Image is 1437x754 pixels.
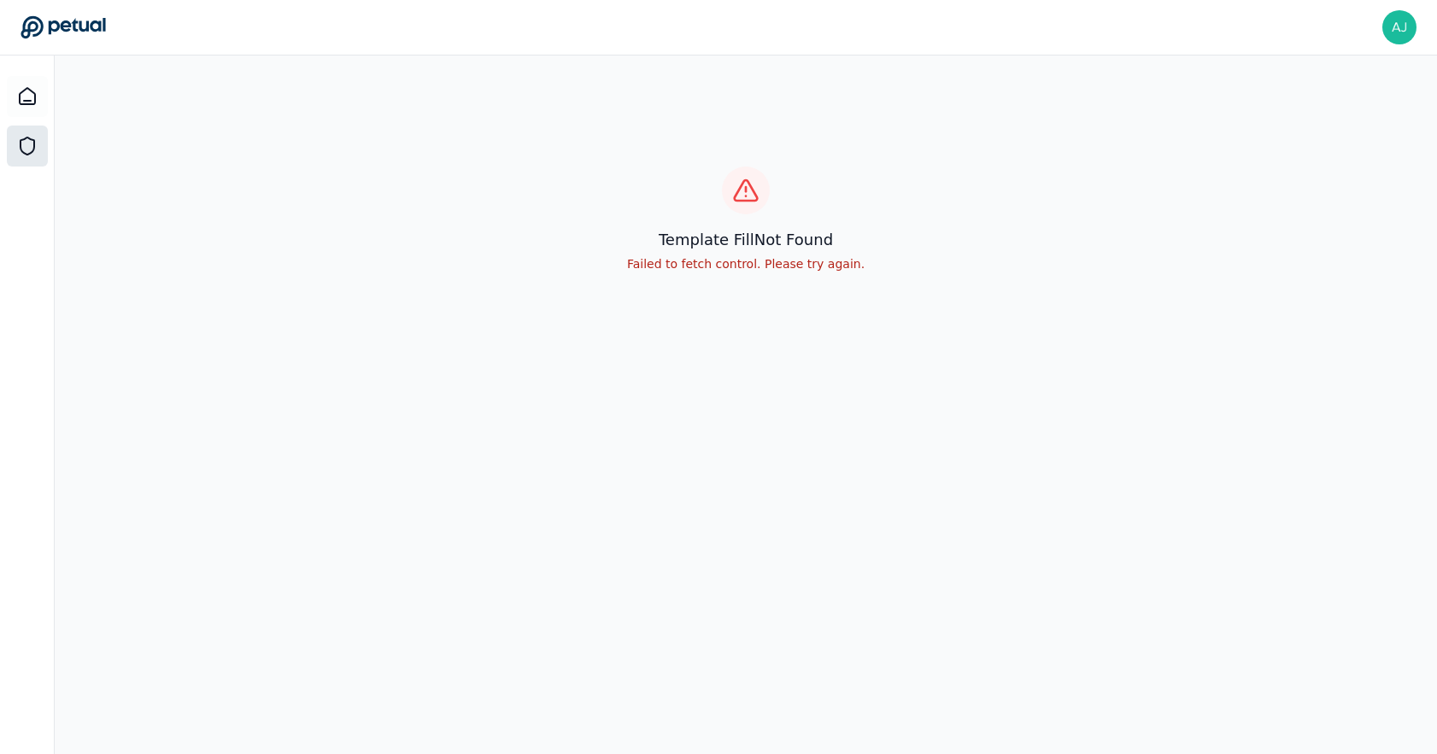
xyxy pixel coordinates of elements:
p: Failed to fetch control. Please try again. [627,255,865,272]
a: Go to Dashboard [21,15,106,39]
a: SOC [7,126,48,167]
h3: template fill Not Found [627,228,865,252]
img: ajay.rengarajan@snowflake.com [1382,10,1416,44]
a: Dashboard [7,76,48,117]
